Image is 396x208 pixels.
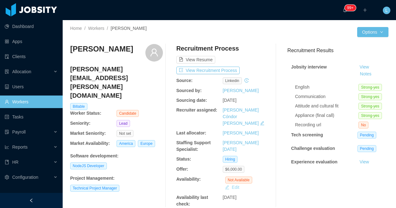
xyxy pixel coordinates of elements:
[111,26,147,31] span: [PERSON_NAME]
[107,26,108,31] span: /
[176,56,215,63] button: icon: file-textView Resume
[70,162,107,169] span: NodeJS Developer
[5,96,58,108] a: icon: userWorkers
[385,7,388,14] span: L
[88,26,104,31] a: Workers
[176,140,211,152] b: Staffing Support Specialist:
[5,175,9,179] i: icon: setting
[5,20,58,33] a: icon: pie-chartDashboard
[295,93,359,100] div: Communication
[5,145,9,149] i: icon: line-chart
[5,50,58,63] a: icon: auditClients
[138,140,155,147] span: Europe
[287,47,388,54] h3: Recruitment Results
[12,160,18,165] span: HR
[295,112,359,119] div: Appliance (final call)
[70,26,82,31] a: Home
[291,132,323,137] strong: Tech screening
[223,77,242,84] span: linkedin
[223,156,237,163] span: Hiring
[345,5,356,11] sup: 576
[358,112,382,119] span: Strong-yes
[295,103,359,109] div: Attitude and cultural fit
[244,78,249,83] i: icon: history
[357,159,371,164] a: View
[176,107,217,112] b: Recruiter assigned:
[358,122,368,129] span: No
[12,69,31,74] span: Allocation
[5,111,58,123] a: icon: profileTasks
[176,130,206,135] b: Last allocator:
[223,166,244,173] span: $6,000.00
[12,175,38,180] span: Configuration
[343,8,347,12] i: icon: bell
[117,120,130,127] span: Lead
[223,98,237,103] span: [DATE]
[363,8,367,12] i: icon: plus
[12,145,28,150] span: Reports
[357,132,376,139] span: Pending
[5,80,58,93] a: icon: robotUsers
[176,167,188,172] b: Offer:
[358,103,382,110] span: Strong-yes
[357,145,376,152] span: Pending
[223,195,237,200] span: [DATE]
[117,140,135,147] span: America
[5,35,58,48] a: icon: appstoreApps
[70,176,115,181] b: Project Management :
[176,156,191,161] b: Status:
[117,130,133,137] span: Not set
[150,48,159,57] i: icon: user
[358,84,382,91] span: Strong-yes
[176,88,202,93] b: Sourced by:
[70,131,106,136] b: Market Seniority:
[70,185,119,192] span: Technical Project Manager
[358,93,382,100] span: Strong-yes
[295,122,359,128] div: Recording url
[223,130,259,135] a: [PERSON_NAME]
[291,146,335,151] strong: Challenge evaluation
[357,165,374,173] button: Notes
[176,67,240,74] button: icon: exportView Recruitment Process
[70,111,101,116] b: Worker Status:
[260,121,264,125] i: icon: edit
[176,98,207,103] b: Sourcing date:
[70,121,91,126] b: Seniority:
[222,183,242,191] button: icon: editEdit
[223,107,259,126] a: [PERSON_NAME] Cóndor [PERSON_NAME]
[5,130,9,134] i: icon: file-protect
[70,65,163,100] h4: [PERSON_NAME][EMAIL_ADDRESS][PERSON_NAME][DOMAIN_NAME]
[176,195,208,206] b: Availability last check:
[357,70,374,78] button: Notes
[70,141,110,146] b: Market Availability:
[291,159,337,164] strong: Experience evaluation
[12,129,26,134] span: Payroll
[5,69,9,74] i: icon: solution
[176,78,193,83] b: Source:
[5,160,9,164] i: icon: book
[357,27,388,37] button: Optionsicon: down
[117,110,139,117] span: Candidate
[70,44,133,54] h3: [PERSON_NAME]
[70,103,87,110] span: Billable
[84,26,86,31] span: /
[295,84,359,90] div: English
[70,153,118,158] b: Software development :
[223,140,259,152] a: [PERSON_NAME][DATE]
[176,177,201,182] b: Availability:
[291,64,327,69] strong: Jobsity interview
[176,57,215,62] a: icon: file-textView Resume
[176,68,240,73] a: icon: exportView Recruitment Process
[223,88,259,93] a: [PERSON_NAME]
[357,64,371,69] a: View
